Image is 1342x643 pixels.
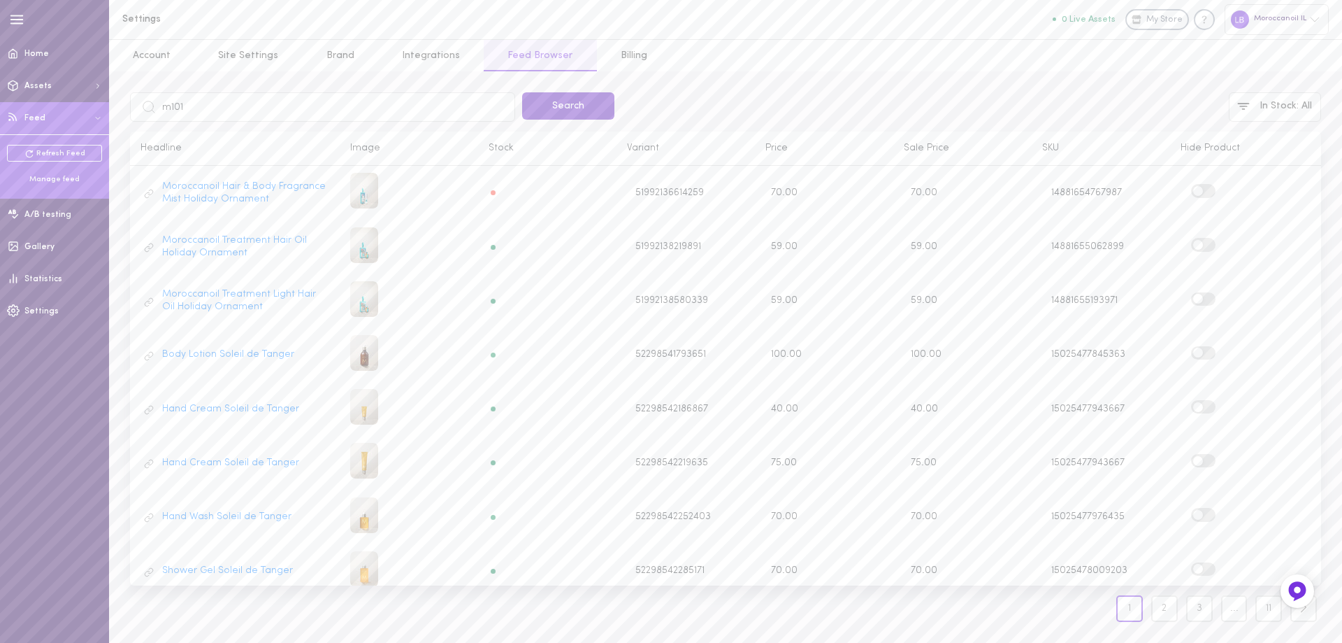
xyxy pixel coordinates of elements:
[522,92,614,120] button: Search
[1182,595,1217,622] a: 3
[755,142,893,155] div: Price
[597,40,671,71] a: Billing
[911,241,937,252] span: 59.00
[771,404,798,414] span: 40.00
[7,174,102,185] div: Manage feed
[24,211,71,219] span: A/B testing
[1053,15,1116,24] button: 0 Live Assets
[1051,404,1125,414] span: 15025477943667
[771,188,798,198] span: 70.00
[1053,15,1125,24] a: 0 Live Assets
[635,241,701,253] span: 51992138219891
[1146,14,1183,27] span: My Store
[1125,9,1189,30] a: My Store
[1051,349,1125,360] span: 15025477845363
[1112,595,1147,622] a: 1
[635,403,708,416] span: 52298542186867
[130,92,515,122] input: Search
[635,187,704,199] span: 51992136614259
[771,241,798,252] span: 59.00
[194,40,302,71] a: Site Settings
[635,457,708,469] span: 52298542219635
[340,142,478,155] div: Image
[162,181,329,206] a: Moroccanoil Hair & Body Fragrance Mist Holiday Ornament
[24,275,62,283] span: Statistics
[162,403,299,416] a: Hand Cream Soleil de Tanger
[1116,595,1143,622] a: 1
[771,295,798,306] span: 59.00
[378,40,484,71] a: Integrations
[1151,595,1178,622] a: 2
[911,404,938,414] span: 40.00
[1229,92,1321,122] button: In Stock: All
[24,114,45,122] span: Feed
[771,458,797,468] span: 75.00
[162,288,329,313] a: Moroccanoil Treatment Light Hair Oil Holiday Ornament
[1170,142,1308,155] div: Hide Product
[1147,595,1182,622] a: 2
[911,565,937,576] span: 70.00
[911,458,937,468] span: 75.00
[771,565,798,576] span: 70.00
[911,511,937,522] span: 70.00
[1186,595,1213,622] a: 3
[911,188,937,198] span: 70.00
[635,295,708,307] span: 51992138580339
[303,40,378,71] a: Brand
[24,50,49,58] span: Home
[1194,9,1215,30] div: Knowledge center
[1255,595,1282,622] a: 11
[162,511,291,523] a: Hand Wash Soleil de Tanger
[1251,595,1286,622] a: 11
[635,348,706,361] span: 52298541793651
[911,349,941,360] span: 100.00
[1051,188,1122,198] span: 14881654767987
[1051,565,1127,576] span: 15025478009203
[109,40,194,71] a: Account
[635,511,711,523] span: 52298542252403
[1051,241,1124,252] span: 14881655062899
[162,565,293,577] a: Shower Gel Soleil de Tanger
[24,82,52,90] span: Assets
[771,349,802,360] span: 100.00
[1287,581,1308,602] img: Feedback Button
[162,457,299,469] a: Hand Cream Soleil de Tanger
[122,14,353,24] h1: Settings
[893,142,1032,155] div: Sale Price
[635,565,705,577] span: 52298542285171
[1032,142,1170,155] div: SKU
[1225,4,1329,34] div: Moroccanoil IL
[7,145,102,162] a: Refresh Feed
[911,295,937,306] span: 59.00
[616,142,755,155] div: Variant
[478,142,616,155] div: Stock
[162,234,329,260] a: Moroccanoil Treatment Hair Oil Holiday Ornament
[162,348,294,361] a: Body Lotion Soleil de Tanger
[24,243,55,251] span: Gallery
[24,307,59,316] span: Settings
[130,142,340,155] div: Headline
[484,40,596,71] a: Feed Browser
[1051,511,1125,522] span: 15025477976435
[1051,458,1125,468] span: 15025477943667
[771,511,798,522] span: 70.00
[1051,295,1118,306] span: 14881655193971
[1221,595,1248,622] a: ...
